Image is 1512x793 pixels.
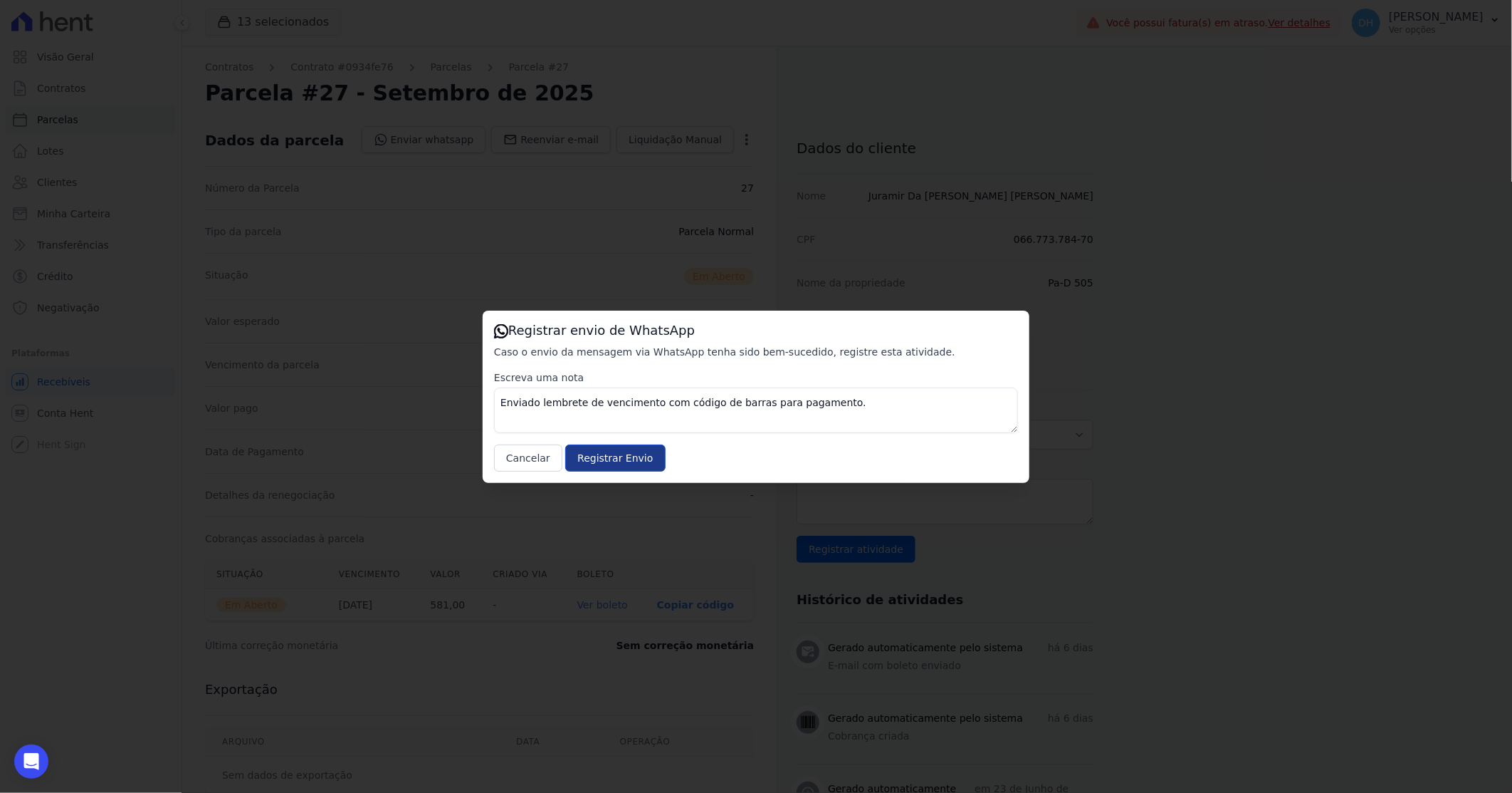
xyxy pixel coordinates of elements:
[14,745,48,779] div: Open Intercom Messenger
[494,322,1018,339] h3: Registrar envio de WhatsApp
[565,445,665,472] input: Registrar Envio
[494,388,1018,433] textarea: Enviado lembrete de vencimento com código de barras para pagamento.
[494,345,1018,359] p: Caso o envio da mensagem via WhatsApp tenha sido bem-sucedido, registre esta atividade.
[494,370,1018,385] label: Escreva uma nota
[494,445,562,472] button: Cancelar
